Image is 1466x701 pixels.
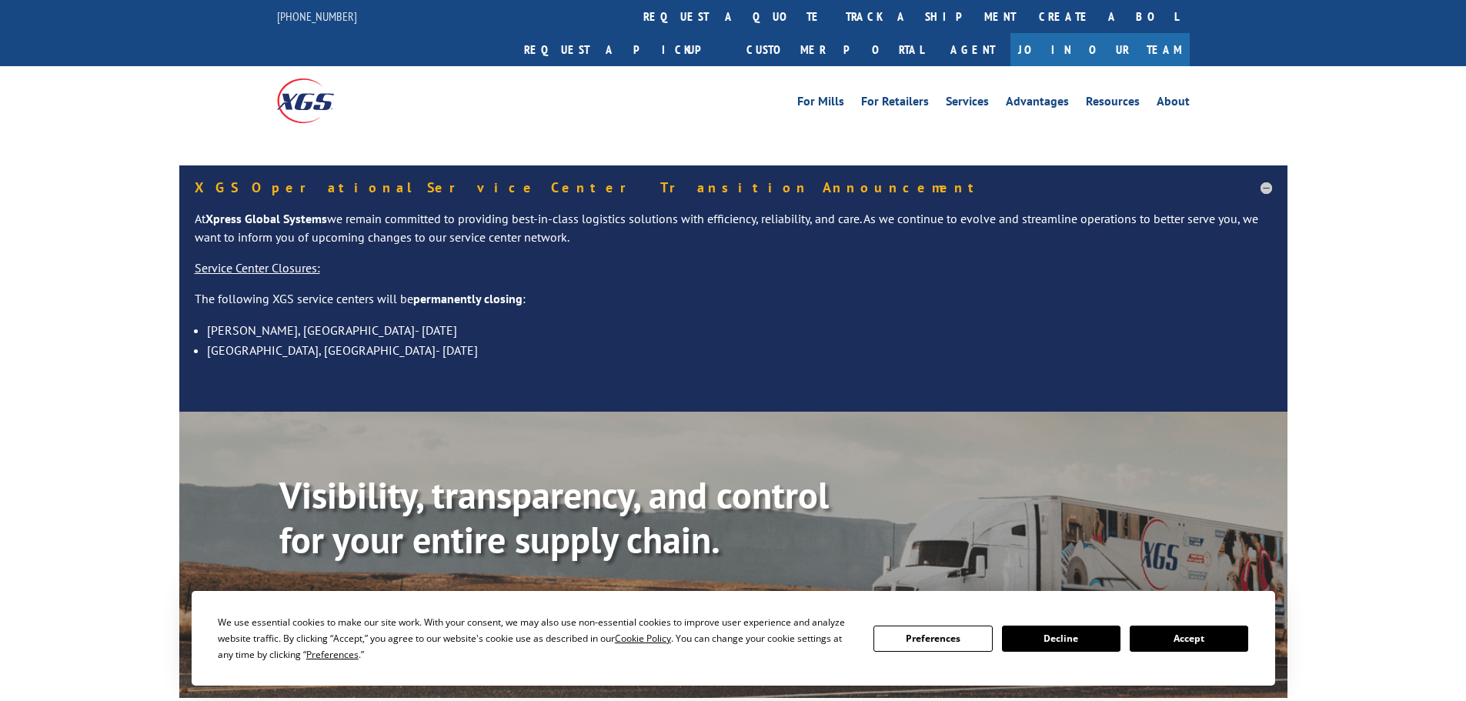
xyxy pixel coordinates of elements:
[946,95,989,112] a: Services
[277,8,357,24] a: [PHONE_NUMBER]
[413,291,523,306] strong: permanently closing
[207,320,1272,340] li: [PERSON_NAME], [GEOGRAPHIC_DATA]- [DATE]
[935,33,1010,66] a: Agent
[218,614,855,663] div: We use essential cookies to make our site work. With your consent, we may also use non-essential ...
[207,340,1272,360] li: [GEOGRAPHIC_DATA], [GEOGRAPHIC_DATA]- [DATE]
[873,626,992,652] button: Preferences
[1010,33,1190,66] a: Join Our Team
[1006,95,1069,112] a: Advantages
[279,471,829,563] b: Visibility, transparency, and control for your entire supply chain.
[615,632,671,645] span: Cookie Policy
[195,181,1272,195] h5: XGS Operational Service Center Transition Announcement
[861,95,929,112] a: For Retailers
[195,210,1272,259] p: At we remain committed to providing best-in-class logistics solutions with efficiency, reliabilit...
[1086,95,1140,112] a: Resources
[1130,626,1248,652] button: Accept
[195,260,320,275] u: Service Center Closures:
[735,33,935,66] a: Customer Portal
[205,211,327,226] strong: Xpress Global Systems
[797,95,844,112] a: For Mills
[195,290,1272,321] p: The following XGS service centers will be :
[1157,95,1190,112] a: About
[192,591,1275,686] div: Cookie Consent Prompt
[306,648,359,661] span: Preferences
[513,33,735,66] a: Request a pickup
[1002,626,1120,652] button: Decline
